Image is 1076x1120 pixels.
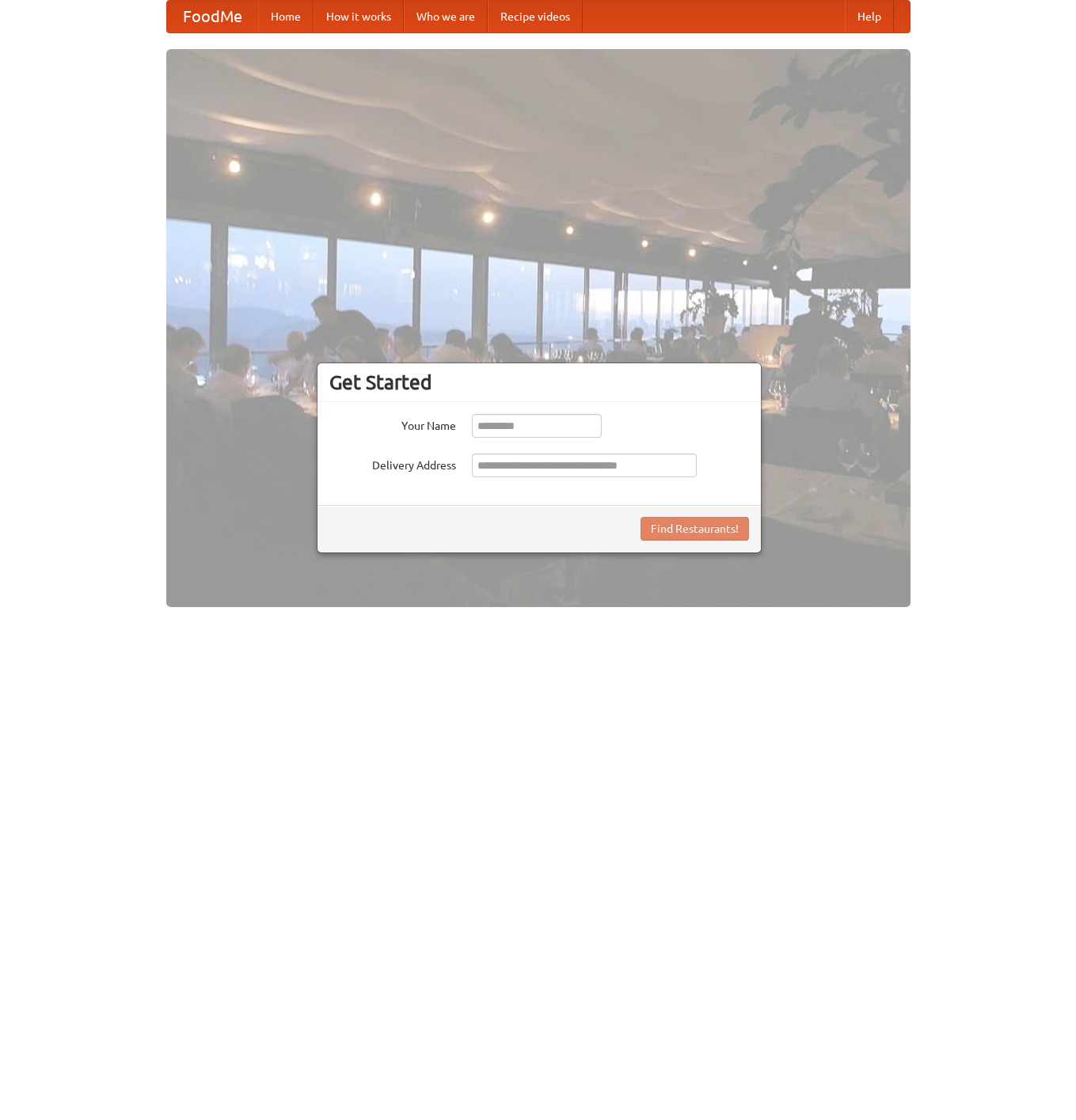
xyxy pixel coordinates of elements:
[329,370,749,394] h3: Get Started
[258,1,314,32] a: Home
[845,1,894,32] a: Help
[329,414,456,434] label: Your Name
[404,1,488,32] a: Who we are
[167,1,258,32] a: FoodMe
[488,1,583,32] a: Recipe videos
[314,1,404,32] a: How it works
[641,517,749,541] button: Find Restaurants!
[329,454,456,473] label: Delivery Address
